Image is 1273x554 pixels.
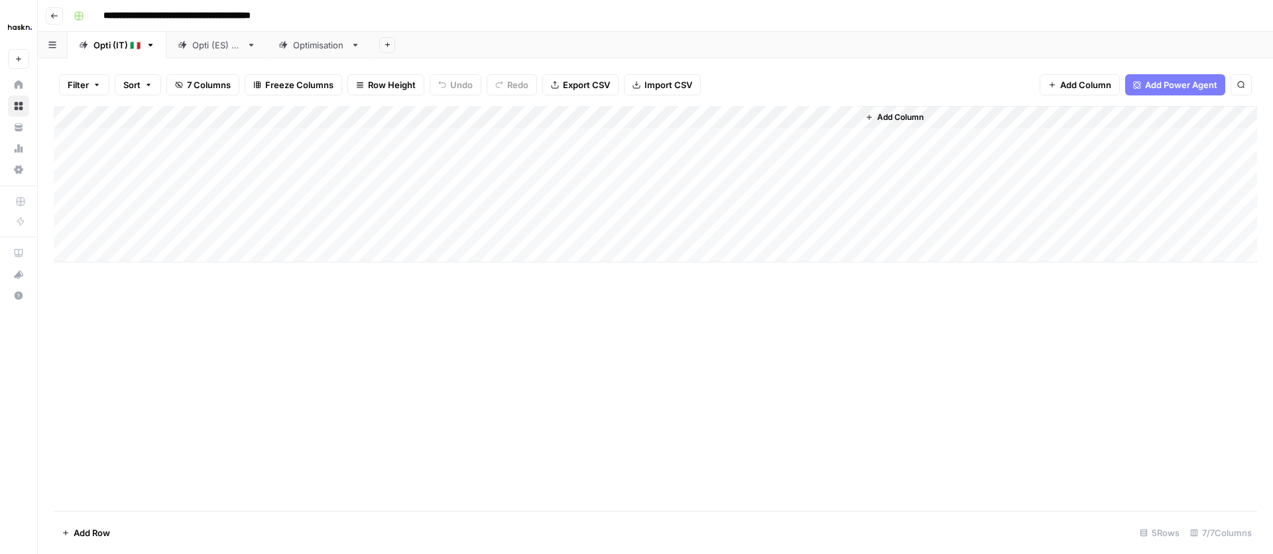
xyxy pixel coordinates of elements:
a: Your Data [8,117,29,138]
span: Import CSV [644,78,692,91]
span: Add Row [74,526,110,539]
span: Redo [507,78,528,91]
img: Haskn Logo [8,15,32,39]
button: Add Row [54,522,118,543]
div: 7/7 Columns [1185,522,1257,543]
span: Add Power Agent [1145,78,1217,91]
span: Freeze Columns [265,78,333,91]
a: Home [8,74,29,95]
span: Row Height [368,78,416,91]
a: AirOps Academy [8,243,29,264]
span: Undo [450,78,473,91]
span: 7 Columns [187,78,231,91]
a: Optimisation [267,32,371,58]
div: Opti (ES) 🇪🇸 [192,38,241,52]
button: Add Column [1040,74,1120,95]
button: Add Power Agent [1125,74,1225,95]
button: Undo [430,74,481,95]
div: What's new? [9,264,29,284]
a: Opti (IT) 🇮🇹 [68,32,166,58]
button: Add Column [860,109,929,126]
span: Filter [68,78,89,91]
button: Redo [487,74,537,95]
button: Row Height [347,74,424,95]
a: Settings [8,159,29,180]
button: Export CSV [542,74,619,95]
button: Filter [59,74,109,95]
span: Add Column [1060,78,1111,91]
a: Usage [8,138,29,159]
div: Opti (IT) 🇮🇹 [93,38,141,52]
button: What's new? [8,264,29,285]
button: Import CSV [624,74,701,95]
button: Sort [115,74,161,95]
button: Workspace: Haskn [8,11,29,44]
span: Export CSV [563,78,610,91]
button: 7 Columns [166,74,239,95]
a: Browse [8,95,29,117]
span: Sort [123,78,141,91]
div: 5 Rows [1134,522,1185,543]
button: Freeze Columns [245,74,342,95]
span: Add Column [877,111,924,123]
button: Help + Support [8,285,29,306]
a: Opti (ES) 🇪🇸 [166,32,267,58]
div: Optimisation [293,38,345,52]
